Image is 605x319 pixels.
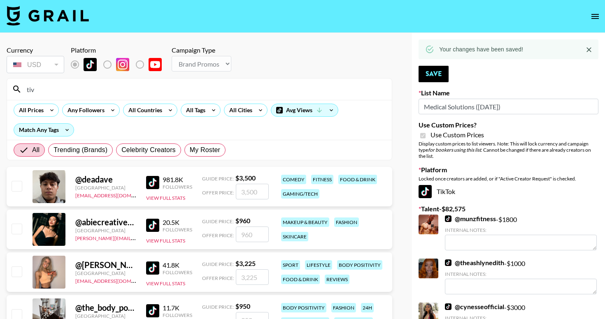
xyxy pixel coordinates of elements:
[202,304,234,310] span: Guide Price:
[235,174,256,182] strong: $ 3,500
[71,56,168,73] div: List locked to TikTok.
[84,58,97,71] img: TikTok
[202,218,234,224] span: Guide Price:
[63,104,106,116] div: Any Followers
[445,227,597,233] div: Internal Notes:
[163,269,192,275] div: Followers
[202,176,234,182] span: Guide Price:
[271,104,338,116] div: Avg Views
[54,145,107,155] span: Trending (Brands)
[163,312,192,318] div: Followers
[445,303,451,310] img: TikTok
[123,104,164,116] div: All Countries
[75,303,136,313] div: @ the_body_positive_mum
[445,259,451,266] img: TikTok
[419,205,598,213] label: Talent - $ 82,575
[419,141,598,159] div: Display custom prices to list viewers. Note: This will lock currency and campaign type . Cannot b...
[281,260,300,270] div: sport
[75,313,136,319] div: [GEOGRAPHIC_DATA]
[311,175,333,184] div: fitness
[236,269,269,285] input: 3,225
[281,232,308,241] div: skincare
[587,8,603,25] button: open drawer
[445,271,597,277] div: Internal Notes:
[7,54,64,75] div: Currency is locked to USD
[428,147,481,153] em: for bookers using this list
[172,46,231,54] div: Campaign Type
[146,304,159,317] img: TikTok
[163,304,192,312] div: 11.7K
[7,6,89,25] img: Grail Talent
[419,176,598,182] div: Locked once creators are added, or if "Active Creator Request" is checked.
[439,42,523,57] div: Your changes have been saved!
[163,176,192,184] div: 981.8K
[75,191,158,199] a: [EMAIL_ADDRESS][DOMAIN_NAME]
[325,275,349,284] div: reviews
[75,227,136,233] div: [GEOGRAPHIC_DATA]
[163,261,192,269] div: 41.8K
[338,175,377,184] div: food & drink
[445,259,597,294] div: - $ 1000
[75,270,136,276] div: [GEOGRAPHIC_DATA]
[583,44,595,56] button: Close
[14,124,74,136] div: Match Any Tags
[236,184,269,199] input: 3,500
[224,104,254,116] div: All Cities
[8,58,63,72] div: USD
[430,131,484,139] span: Use Custom Prices
[281,303,326,312] div: body positivity
[75,174,136,185] div: @ deadave
[75,260,136,270] div: @ [PERSON_NAME]
[75,217,136,227] div: @ abiecreativeart
[163,218,192,227] div: 20.5K
[202,190,234,196] span: Offer Price:
[75,185,136,191] div: [GEOGRAPHIC_DATA]
[121,145,176,155] span: Celebrity Creators
[71,46,168,54] div: Platform
[202,275,234,281] span: Offer Price:
[146,219,159,232] img: TikTok
[337,260,382,270] div: body positivity
[32,145,40,155] span: All
[281,217,329,227] div: makeup & beauty
[146,176,159,189] img: TikTok
[419,166,598,174] label: Platform
[445,215,597,250] div: - $ 1800
[22,83,387,96] input: Search by User Name
[116,58,129,71] img: Instagram
[419,185,598,198] div: TikTok
[236,227,269,242] input: 960
[75,233,197,241] a: [PERSON_NAME][EMAIL_ADDRESS][DOMAIN_NAME]
[149,58,162,71] img: YouTube
[361,303,374,312] div: 24h
[331,303,356,312] div: fashion
[281,175,306,184] div: comedy
[235,259,256,267] strong: $ 3,225
[445,303,504,311] a: @cynesseofficial
[146,261,159,275] img: TikTok
[235,217,250,224] strong: $ 960
[202,261,234,267] span: Guide Price:
[334,217,359,227] div: fashion
[419,89,598,97] label: List Name
[146,195,185,201] button: View Full Stats
[235,302,250,310] strong: $ 950
[190,145,220,155] span: My Roster
[305,260,332,270] div: lifestyle
[445,259,504,267] a: @theashlynedith
[419,66,449,82] button: Save
[419,185,432,198] img: TikTok
[163,184,192,190] div: Followers
[146,238,185,244] button: View Full Stats
[281,189,319,199] div: gaming/tech
[419,121,598,129] label: Use Custom Prices?
[14,104,45,116] div: All Prices
[146,280,185,287] button: View Full Stats
[75,276,158,284] a: [EMAIL_ADDRESS][DOMAIN_NAME]
[445,215,451,222] img: TikTok
[7,46,64,54] div: Currency
[202,232,234,238] span: Offer Price:
[281,275,320,284] div: food & drink
[181,104,207,116] div: All Tags
[163,227,192,233] div: Followers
